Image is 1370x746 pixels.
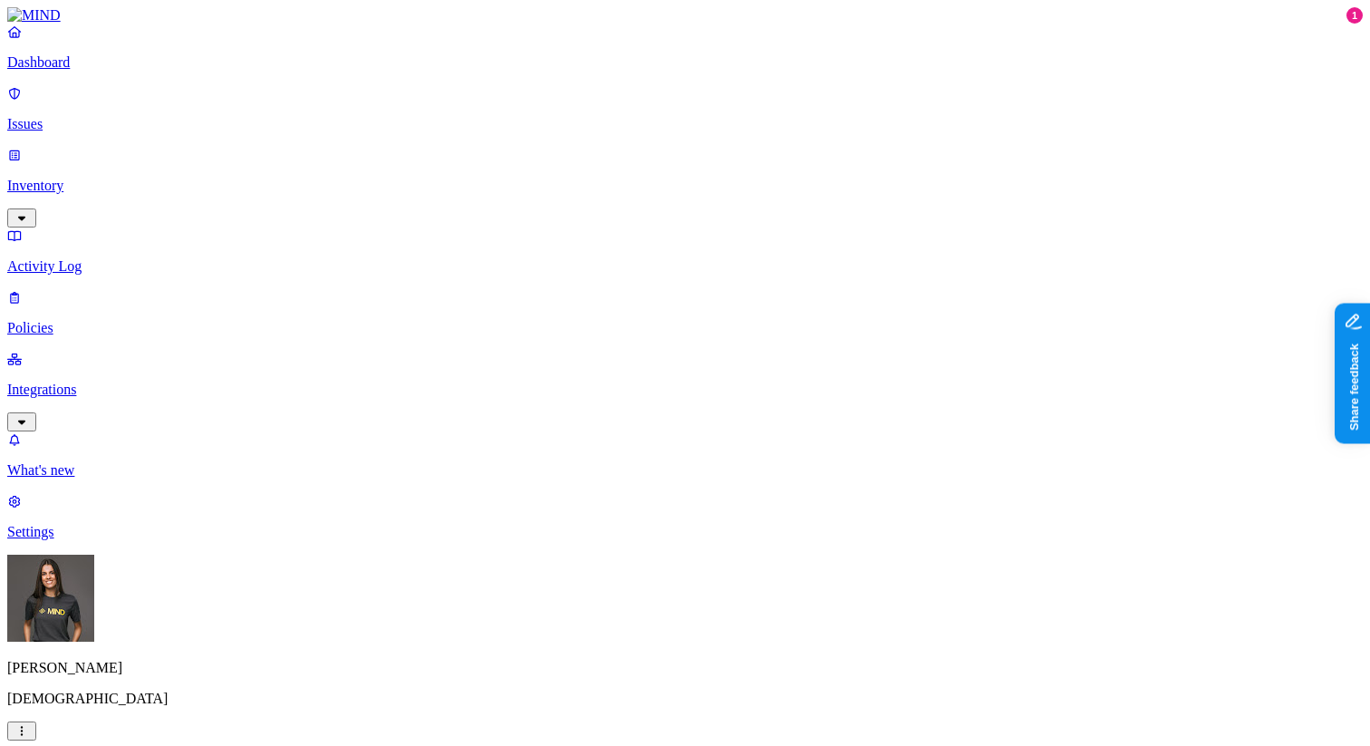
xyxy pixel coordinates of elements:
[7,24,1363,71] a: Dashboard
[7,289,1363,336] a: Policies
[7,54,1363,71] p: Dashboard
[7,116,1363,132] p: Issues
[7,660,1363,676] p: [PERSON_NAME]
[1346,7,1363,24] div: 1
[7,258,1363,275] p: Activity Log
[7,85,1363,132] a: Issues
[7,228,1363,275] a: Activity Log
[7,147,1363,225] a: Inventory
[7,382,1363,398] p: Integrations
[7,7,61,24] img: MIND
[7,524,1363,540] p: Settings
[7,431,1363,479] a: What's new
[7,493,1363,540] a: Settings
[7,462,1363,479] p: What's new
[7,178,1363,194] p: Inventory
[7,7,1363,24] a: MIND
[7,320,1363,336] p: Policies
[7,351,1363,429] a: Integrations
[7,691,1363,707] p: [DEMOGRAPHIC_DATA]
[7,555,94,642] img: Gal Cohen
